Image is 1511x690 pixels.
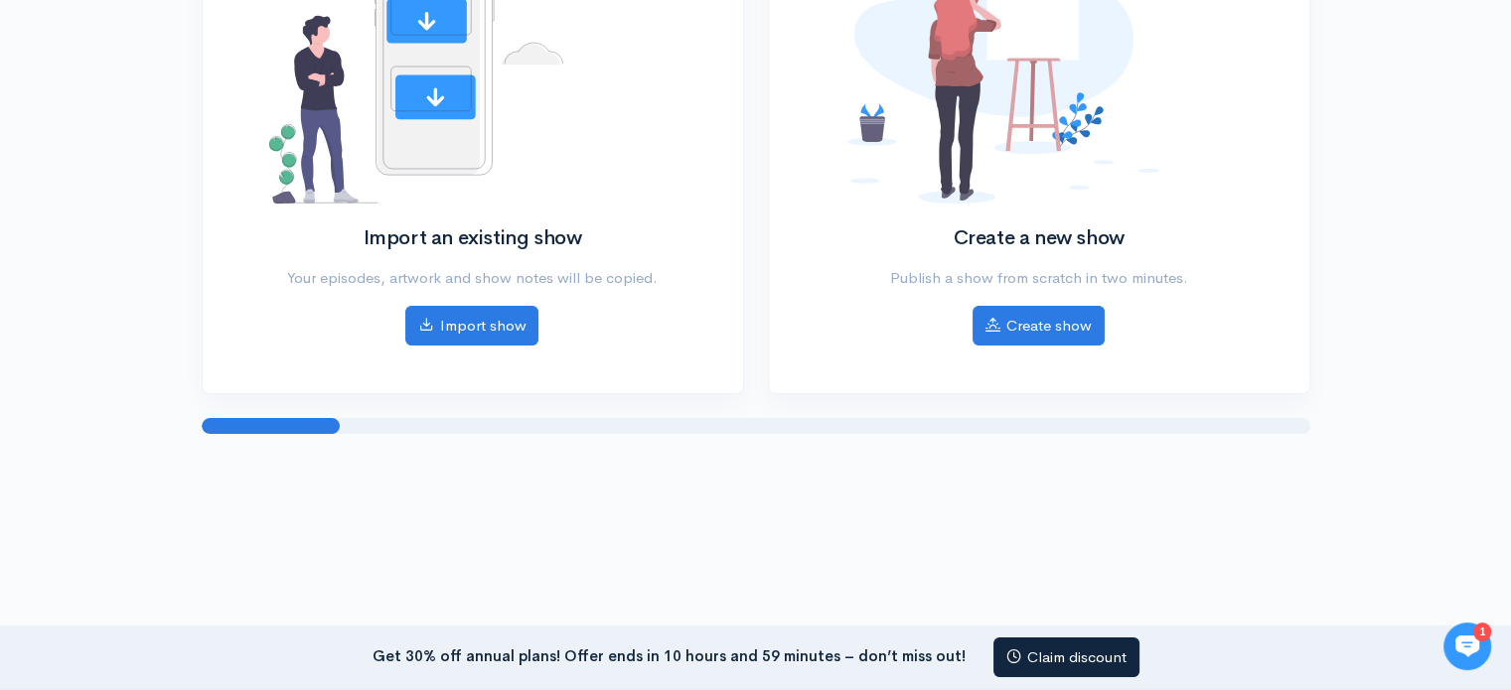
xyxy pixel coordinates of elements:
span: New conversation [128,275,238,291]
button: New conversation [31,263,367,303]
p: Publish a show from scratch in two minutes. [835,267,1242,290]
iframe: gist-messenger-bubble-iframe [1443,622,1491,670]
h1: Hi 👋 [30,96,368,128]
h2: Import an existing show [269,227,676,249]
p: Your episodes, artwork and show notes will be copied. [269,267,676,290]
strong: Get 30% off annual plans! Offer ends in 10 hours and 59 minutes – don’t miss out! [373,645,966,664]
a: Claim discount [993,637,1139,678]
p: Find an answer quickly [27,341,371,364]
a: Import show [405,306,538,346]
h2: Just let us know if you need anything and we'll be happy to help! 🙂 [30,132,368,227]
a: Create show [973,306,1105,346]
input: Search articles [58,373,355,413]
h2: Create a new show [835,227,1242,249]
